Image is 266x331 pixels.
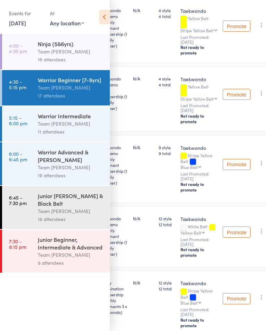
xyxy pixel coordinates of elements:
[180,7,217,14] div: Taekwondo
[180,181,217,193] div: Not ready to promote
[180,247,217,258] div: Not ready to promote
[133,215,153,221] div: N/A
[38,128,104,136] div: 11 attendees
[38,215,104,223] div: 18 attendees
[9,8,43,19] div: Events for
[159,13,175,19] span: 4 total
[38,84,104,92] div: Team [PERSON_NAME]
[180,144,217,151] div: Taekwondo
[99,215,127,257] div: Taekwondo Programs Monthly Instalment Membership (1 x family member)
[159,7,175,13] span: 4 style
[2,70,110,105] a: 4:30 -5:15 pmWarrior Beginner [7-9yrs]Team [PERSON_NAME]17 attendees
[223,20,250,32] button: Promote
[180,103,217,113] small: Last Promoted: [DATE]
[159,215,175,221] span: 12 style
[38,92,104,100] div: 17 attendees
[38,120,104,128] div: Team [PERSON_NAME]
[159,82,175,87] span: 4 total
[2,34,110,69] a: 4:00 -4:30 pmNinja (5&6yrs)Team [PERSON_NAME]16 attendees
[180,35,217,45] small: Last Promoted: [DATE]
[38,48,104,56] div: Team [PERSON_NAME]
[9,195,27,206] time: 6:45 - 7:30 pm
[38,56,104,63] div: 16 attendees
[38,259,104,267] div: 8 attendees
[159,144,175,150] span: 9 style
[38,207,104,215] div: Team [PERSON_NAME]
[2,106,110,142] a: 5:15 -6:00 pmWarrior IntermediateTeam [PERSON_NAME]11 attendees
[2,230,110,273] a: 7:30 -8:15 pmJunior Beginner, Intermediate & AdvancedTeam [PERSON_NAME]8 attendees
[50,8,84,19] div: At
[223,293,250,304] button: Promote
[50,19,84,27] div: Any location
[180,237,217,247] small: Last Promoted: [DATE]
[133,280,153,286] div: N/A
[9,151,27,162] time: 6:00 - 6:45 pm
[180,317,217,328] div: Not ready to promote
[223,89,250,100] button: Promote
[133,76,153,82] div: N/A
[133,7,153,13] div: N/A
[38,192,104,207] div: Junior [PERSON_NAME] & Black Belt
[223,227,250,238] button: Promote
[99,7,127,49] div: Taekwondo Programs Monthly Instalment Membership (1 x family member)
[38,148,104,163] div: Warrior Advanced & [PERSON_NAME]
[180,307,217,317] small: Last Promoted: [DATE]
[99,280,127,315] div: Family Combination Membership (Monthly Instalments 3 x Taekwondo)
[223,159,250,170] button: Promote
[2,142,110,185] a: 6:00 -6:45 pmWarrior Advanced & [PERSON_NAME]Team [PERSON_NAME]19 attendees
[180,28,214,33] div: Stripe Yellow Belt
[180,113,217,124] div: Not ready to promote
[9,79,26,90] time: 4:30 - 5:15 pm
[180,76,217,83] div: Taekwondo
[159,150,175,156] span: 9 total
[180,224,217,235] div: White Belt
[9,43,27,54] time: 4:00 - 4:30 pm
[180,96,214,101] div: Stripe Yellow Belt
[159,286,175,291] span: 12 total
[180,215,217,222] div: Taekwondo
[38,251,104,259] div: Team [PERSON_NAME]
[133,144,153,150] div: N/A
[180,165,198,169] div: Blue Belt
[159,221,175,227] span: 12 total
[180,153,217,169] div: Stripe Yellow Belt
[180,230,201,235] div: Yellow Belt
[9,115,27,126] time: 5:15 - 6:00 pm
[9,19,26,27] a: [DATE]
[180,288,217,305] div: Stripe Yellow Belt
[38,163,104,171] div: Team [PERSON_NAME]
[180,84,217,101] div: Yellow Belt
[180,16,217,32] div: Yellow Belt
[180,171,217,181] small: Last Promoted: [DATE]
[2,186,110,229] a: 6:45 -7:30 pmJunior [PERSON_NAME] & Black BeltTeam [PERSON_NAME]18 attendees
[180,280,217,287] div: Taekwondo
[159,76,175,82] span: 4 style
[38,40,104,48] div: Ninja (5&6yrs)
[180,300,198,305] div: Blue Belt
[99,144,127,186] div: Taekwondo Programs Monthly Instalment Membership (1 x family member)
[38,236,104,251] div: Junior Beginner, Intermediate & Advanced
[38,76,104,84] div: Warrior Beginner [7-9yrs]
[9,238,26,249] time: 7:30 - 8:15 pm
[38,112,104,120] div: Warrior Intermediate
[38,171,104,179] div: 19 attendees
[99,76,127,111] div: Taekwondo Programs Term Membership (1 x family member)
[159,280,175,286] span: 12 style
[180,44,217,56] div: Not ready to promote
